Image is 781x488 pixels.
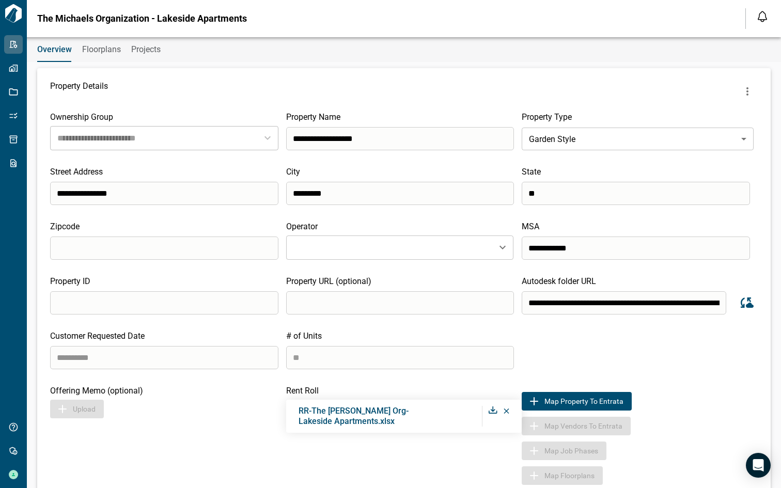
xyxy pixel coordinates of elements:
[50,182,278,205] input: search
[522,222,539,231] span: MSA
[286,386,319,396] span: Rent Roll
[299,406,409,426] span: RR-The [PERSON_NAME] Org-Lakeside Apartments.xlsx
[286,331,322,341] span: # of Units
[50,237,278,260] input: search
[286,291,514,314] input: search
[286,276,371,286] span: Property URL (optional)
[50,81,108,102] span: Property Details
[50,386,143,396] span: Offering Memo (optional)
[522,112,572,122] span: Property Type
[286,222,318,231] span: Operator
[522,276,596,286] span: Autodesk folder URL
[50,167,103,177] span: Street Address
[746,453,771,478] div: Open Intercom Messenger
[50,112,113,122] span: Ownership Group
[522,392,632,411] button: Map to EntrataMap Property to Entrata
[50,331,145,341] span: Customer Requested Date
[131,44,161,55] span: Projects
[286,182,514,205] input: search
[286,167,300,177] span: City
[737,81,758,102] button: more
[37,13,247,24] span: The Michaels Organization - Lakeside Apartments
[27,37,781,62] div: base tabs
[50,346,278,369] input: search
[522,167,541,177] span: State
[522,124,754,153] div: Garden Style
[50,276,90,286] span: Property ID
[754,8,771,25] button: Open notification feed
[50,291,278,314] input: search
[495,240,510,255] button: Open
[522,182,750,205] input: search
[528,395,540,407] img: Map to Entrata
[286,127,514,150] input: search
[522,237,750,260] input: search
[50,222,80,231] span: Zipcode
[734,291,758,314] button: Sync data from Autodesk
[82,44,121,55] span: Floorplans
[37,44,72,55] span: Overview
[522,291,726,314] input: search
[286,112,340,122] span: Property Name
